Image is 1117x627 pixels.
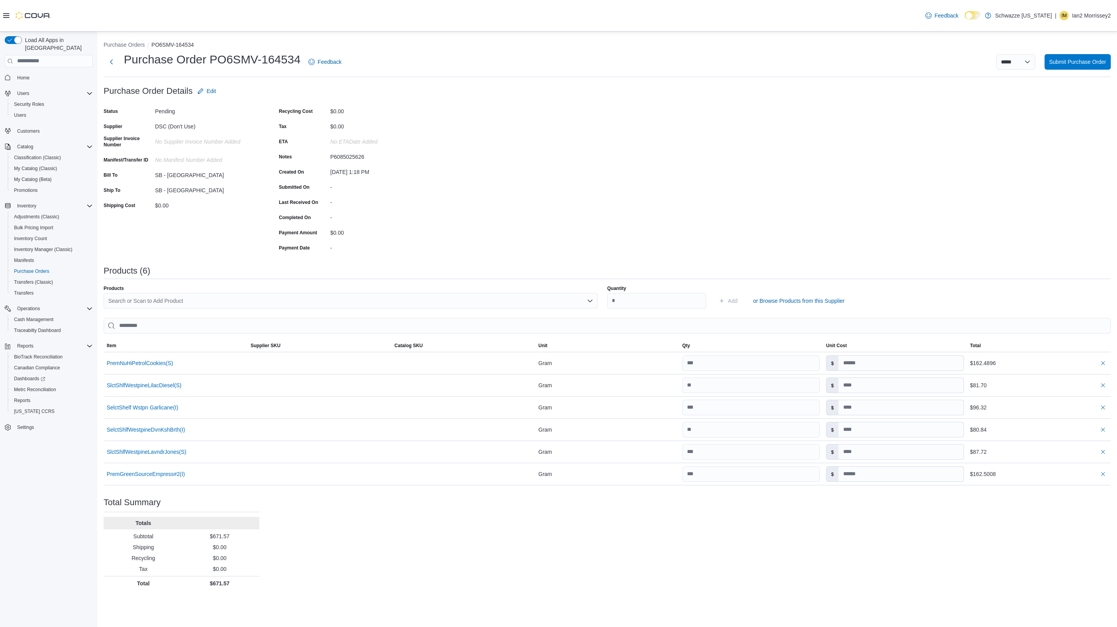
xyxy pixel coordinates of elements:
[826,378,839,393] label: $
[8,211,96,222] button: Adjustments (Classic)
[395,342,423,349] span: Catalog SKU
[14,235,47,242] span: Inventory Count
[970,342,981,349] span: Total
[11,277,56,287] a: Transfers (Classic)
[14,225,53,231] span: Bulk Pricing Import
[1049,58,1106,66] span: Submit Purchase Order
[155,135,259,145] div: No Supplier Invoice Number added
[11,212,62,221] a: Adjustments (Classic)
[104,172,118,178] label: Bill To
[107,532,180,540] p: Subtotal
[11,277,93,287] span: Transfers (Classic)
[8,314,96,325] button: Cash Management
[535,339,679,352] button: Unit
[11,234,50,243] a: Inventory Count
[107,519,180,527] p: Totals
[8,384,96,395] button: Metrc Reconciliation
[14,354,63,360] span: BioTrack Reconciliation
[14,89,32,98] button: Users
[8,373,96,384] a: Dashboards
[11,223,56,232] a: Bulk Pricing Import
[279,245,310,251] label: Payment Date
[11,385,59,394] a: Metrc Reconciliation
[330,242,435,251] div: -
[11,256,37,265] a: Manifests
[8,244,96,255] button: Inventory Manager (Classic)
[11,407,93,416] span: Washington CCRS
[11,267,93,276] span: Purchase Orders
[753,297,845,305] span: or Browse Products from this Supplier
[207,87,216,95] span: Edit
[535,466,679,482] div: Gram
[14,408,55,414] span: [US_STATE] CCRS
[826,400,839,415] label: $
[922,8,962,23] a: Feedback
[995,11,1052,20] p: Schwazze [US_STATE]
[935,12,958,19] span: Feedback
[535,444,679,460] div: Gram
[16,12,51,19] img: Cova
[11,100,47,109] a: Security Roles
[279,169,304,175] label: Created On
[14,176,52,183] span: My Catalog (Beta)
[607,285,626,292] label: Quantity
[107,449,186,455] button: SlctShlfWestpineLavndrJones(S)
[1059,11,1069,20] div: Ian2 Morrissey2
[8,325,96,336] button: Traceabilty Dashboard
[247,339,391,352] button: Supplier SKU
[970,381,1108,390] div: $81.70
[330,211,435,221] div: -
[967,339,1111,352] button: Total
[11,175,93,184] span: My Catalog (Beta)
[11,175,55,184] a: My Catalog (Beta)
[279,123,287,130] label: Tax
[11,245,76,254] a: Inventory Manager (Classic)
[8,152,96,163] button: Classification (Classic)
[279,154,292,160] label: Notes
[104,266,150,276] h3: Products (6)
[11,363,93,372] span: Canadian Compliance
[2,200,96,211] button: Inventory
[8,174,96,185] button: My Catalog (Beta)
[107,543,180,551] p: Shipping
[11,223,93,232] span: Bulk Pricing Import
[183,532,256,540] p: $671.57
[279,199,318,205] label: Last Received On
[104,41,1111,50] nav: An example of EuiBreadcrumbs
[679,339,823,352] button: Qty
[11,212,93,221] span: Adjustments (Classic)
[1072,11,1111,20] p: Ian2 Morrissey2
[155,105,259,114] div: Pending
[8,99,96,110] button: Security Roles
[155,154,259,163] div: No Manifest Number added
[107,382,181,388] button: SlctShlfWestpineLilacDiesel(S)
[11,164,93,173] span: My Catalog (Classic)
[11,245,93,254] span: Inventory Manager (Classic)
[14,397,30,404] span: Reports
[14,341,37,351] button: Reports
[107,404,178,411] button: SelctShelf Wstpn Garlicane(I)
[104,285,124,292] label: Products
[183,580,256,587] p: $671.57
[14,268,49,274] span: Purchase Orders
[8,255,96,266] button: Manifests
[826,342,847,349] span: Unit Cost
[330,120,435,130] div: $0.00
[2,422,96,433] button: Settings
[11,326,64,335] a: Traceabilty Dashboard
[2,88,96,99] button: Users
[8,406,96,417] button: [US_STATE] CCRS
[11,315,56,324] a: Cash Management
[11,234,93,243] span: Inventory Count
[14,187,38,193] span: Promotions
[11,374,93,383] span: Dashboards
[11,153,93,162] span: Classification (Classic)
[11,374,48,383] a: Dashboards
[8,288,96,299] button: Transfers
[17,306,40,312] span: Operations
[11,100,93,109] span: Security Roles
[826,444,839,459] label: $
[14,423,37,432] a: Settings
[104,42,145,48] button: Purchase Orders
